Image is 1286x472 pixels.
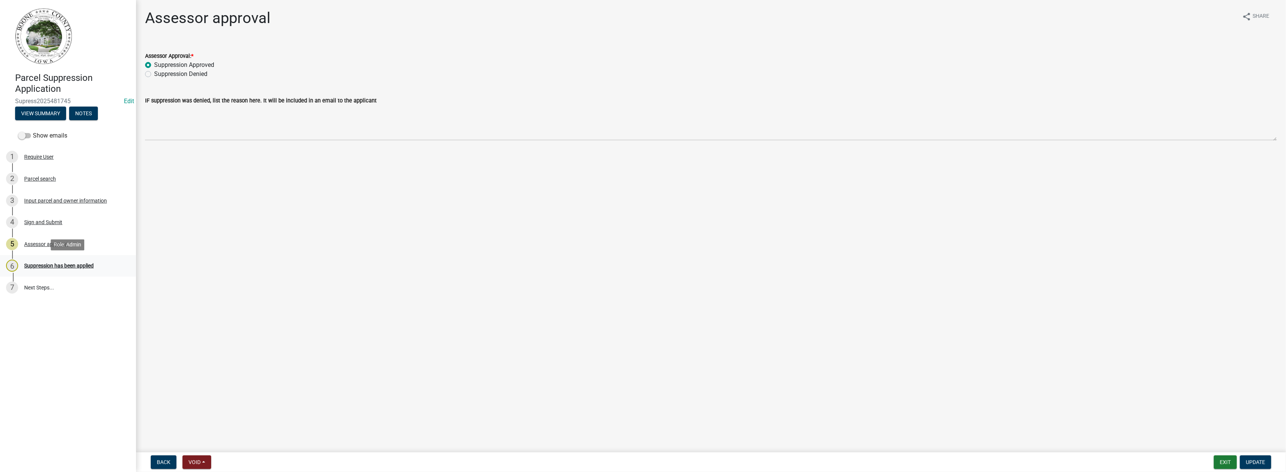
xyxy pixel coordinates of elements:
i: share [1242,12,1251,21]
label: Suppression Denied [154,70,207,79]
label: IF suppression was denied, list the reason here. It will be included in an email to the applicant [145,98,377,104]
span: Back [157,459,170,465]
div: Suppression has been applied [24,263,94,268]
button: Back [151,455,176,469]
wm-modal-confirm: Notes [69,111,98,117]
div: Input parcel and owner information [24,198,107,203]
label: Show emails [18,131,67,140]
button: Notes [69,107,98,120]
div: 6 [6,260,18,272]
label: Suppression Approved [154,60,214,70]
button: shareShare [1236,9,1275,24]
wm-modal-confirm: Summary [15,111,66,117]
div: 3 [6,195,18,207]
div: Require User [24,154,54,159]
label: Assessor Approval: [145,54,193,59]
div: Assessor approval [24,241,68,247]
button: Exit [1214,455,1237,469]
button: Update [1240,455,1271,469]
div: 1 [6,151,18,163]
div: 4 [6,216,18,228]
h1: Assessor approval [145,9,270,27]
img: Boone County, Iowa [15,8,73,65]
button: Void [182,455,211,469]
wm-modal-confirm: Edit Application Number [124,97,134,105]
span: Share [1253,12,1269,21]
div: 7 [6,282,18,294]
div: 2 [6,173,18,185]
h4: Parcel Suppression Application [15,73,130,94]
div: Parcel search [24,176,56,181]
span: Void [189,459,201,465]
div: Sign and Submit [24,220,62,225]
a: Edit [124,97,134,105]
div: 5 [6,238,18,250]
span: Supress2025481745 [15,97,121,105]
div: Role: Admin [51,239,84,250]
button: View Summary [15,107,66,120]
span: Update [1246,459,1265,465]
